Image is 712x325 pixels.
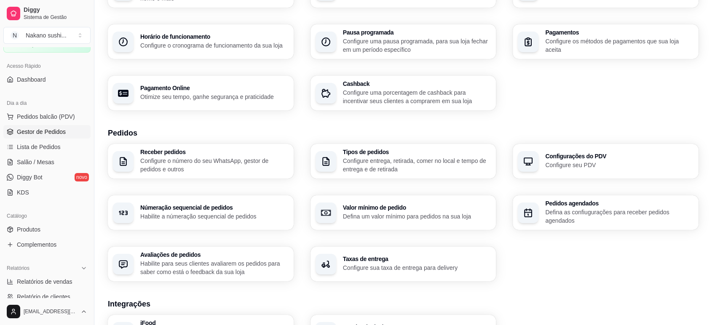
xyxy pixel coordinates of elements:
div: Nakano sushi ... [26,31,67,40]
span: Relatórios [7,265,29,272]
h3: Horário de funcionamento [140,34,289,40]
button: Pausa programadaConfigure uma pausa programada, para sua loja fechar em um período específico [310,24,496,59]
span: Sistema de Gestão [24,14,87,21]
span: N [11,31,19,40]
a: Relatórios de vendas [3,275,91,288]
h3: Avaliações de pedidos [140,252,289,258]
button: Pedidos agendadosDefina as confiugurações para receber pedidos agendados [513,195,699,230]
p: Defina um valor mínimo para pedidos na sua loja [343,212,491,221]
span: Dashboard [17,75,46,84]
h3: Configurações do PDV [545,153,693,159]
h3: Valor mínimo de pedido [343,205,491,210]
span: [EMAIL_ADDRESS][DOMAIN_NAME] [24,308,77,315]
a: Salão / Mesas [3,155,91,169]
button: Avaliações de pedidosHabilite para seus clientes avaliarem os pedidos para saber como está o feed... [108,247,294,281]
h3: Cashback [343,81,491,87]
button: PagamentosConfigure os métodos de pagamentos que sua loja aceita [513,24,699,59]
p: Habilite para seus clientes avaliarem os pedidos para saber como está o feedback da sua loja [140,259,289,276]
button: Configurações do PDVConfigure seu PDV [513,144,699,178]
h3: Taxas de entrega [343,256,491,262]
h3: Pausa programada [343,29,491,35]
a: Dashboard [3,73,91,86]
button: Valor mínimo de pedidoDefina um valor mínimo para pedidos na sua loja [310,195,496,230]
p: Defina as confiugurações para receber pedidos agendados [545,208,693,225]
p: Otimize seu tempo, ganhe segurança e praticidade [140,93,289,101]
p: Configure o cronograma de funcionamento da sua loja [140,41,289,50]
a: DiggySistema de Gestão [3,3,91,24]
a: Produtos [3,223,91,236]
a: Lista de Pedidos [3,140,91,154]
span: Salão / Mesas [17,158,54,166]
span: Lista de Pedidos [17,143,61,151]
button: Taxas de entregaConfigure sua taxa de entrega para delivery [310,247,496,281]
a: Gestor de Pedidos [3,125,91,139]
h3: Tipos de pedidos [343,149,491,155]
a: KDS [3,186,91,199]
h3: Receber pedidos [140,149,289,155]
p: Configure uma porcentagem de cashback para incentivar seus clientes a comprarem em sua loja [343,88,491,105]
button: Númeração sequencial de pedidosHabilite a númeração sequencial de pedidos [108,195,294,230]
p: Configure seu PDV [545,161,693,169]
p: Configure os métodos de pagamentos que sua loja aceita [545,37,693,54]
a: Relatório de clientes [3,290,91,304]
a: Diggy Botnovo [3,170,91,184]
span: KDS [17,188,29,197]
button: Horário de funcionamentoConfigure o cronograma de funcionamento da sua loja [108,24,294,59]
span: Relatório de clientes [17,293,70,301]
h3: Númeração sequencial de pedidos [140,205,289,210]
div: Acesso Rápido [3,59,91,73]
h3: Pedidos agendados [545,200,693,206]
button: [EMAIL_ADDRESS][DOMAIN_NAME] [3,301,91,322]
button: Select a team [3,27,91,44]
p: Configure uma pausa programada, para sua loja fechar em um período específico [343,37,491,54]
h3: Integrações [108,298,699,310]
p: Configure o número do seu WhatsApp, gestor de pedidos e outros [140,157,289,173]
button: CashbackConfigure uma porcentagem de cashback para incentivar seus clientes a comprarem em sua loja [310,76,496,110]
p: Configure sua taxa de entrega para delivery [343,264,491,272]
button: Receber pedidosConfigure o número do seu WhatsApp, gestor de pedidos e outros [108,144,294,178]
h3: Pagamento Online [140,85,289,91]
div: Dia a dia [3,96,91,110]
button: Tipos de pedidosConfigure entrega, retirada, comer no local e tempo de entrega e de retirada [310,144,496,178]
span: Gestor de Pedidos [17,128,66,136]
span: Produtos [17,225,40,234]
span: Relatórios de vendas [17,277,72,286]
span: Diggy [24,6,87,14]
span: Diggy Bot [17,173,43,181]
span: Complementos [17,240,56,249]
button: Pedidos balcão (PDV) [3,110,91,123]
a: Complementos [3,238,91,251]
div: Catálogo [3,209,91,223]
h3: Pedidos [108,127,699,139]
p: Habilite a númeração sequencial de pedidos [140,212,289,221]
button: Pagamento OnlineOtimize seu tempo, ganhe segurança e praticidade [108,76,294,110]
h3: Pagamentos [545,29,693,35]
p: Configure entrega, retirada, comer no local e tempo de entrega e de retirada [343,157,491,173]
span: Pedidos balcão (PDV) [17,112,75,121]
